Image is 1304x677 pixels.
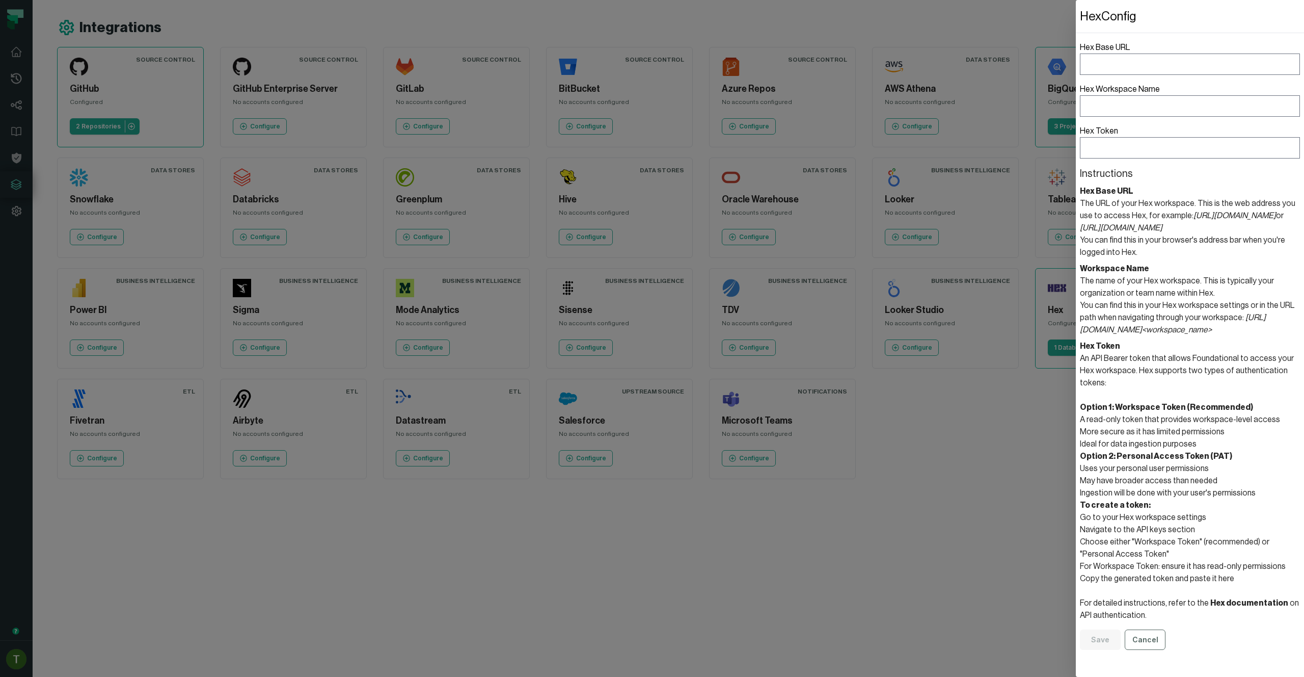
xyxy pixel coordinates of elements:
[1080,125,1300,159] label: Hex Token
[1080,167,1300,181] header: Instructions
[1080,524,1300,536] li: Navigate to the API keys section
[1080,340,1300,621] section: An API Bearer token that allows Foundational to access your Hex workspace. Hex supports two types...
[1080,438,1300,450] li: Ideal for data ingestion purposes
[1080,263,1300,275] header: Workspace Name
[1080,83,1300,117] label: Hex Workspace Name
[1080,185,1300,258] section: The URL of your Hex workspace. This is the web address you use to access Hex, for example: or You...
[1080,452,1233,460] strong: Option 2: Personal Access Token (PAT)
[1080,511,1300,524] li: Go to your Hex workspace settings
[1080,413,1300,426] li: A read-only token that provides workspace-level access
[1080,41,1300,75] label: Hex Base URL
[1080,501,1151,509] strong: To create a token:
[1080,536,1300,560] li: Choose either "Workspace Token" (recommended) or "Personal Access Token"
[1193,212,1276,220] em: [URL][DOMAIN_NAME]
[1080,263,1300,336] section: The name of your Hex workspace. This is typically your organization or team name within Hex. You ...
[1210,599,1288,607] a: Hex documentation
[1080,403,1254,411] strong: Option 1: Workspace Token (Recommended)
[1080,475,1300,487] li: May have broader access than needed
[1080,224,1162,232] em: [URL][DOMAIN_NAME]
[1125,630,1165,650] button: Cancel
[1080,462,1300,475] li: Uses your personal user permissions
[1080,340,1300,352] header: Hex Token
[1080,95,1300,117] input: Hex Workspace Name
[1080,137,1300,159] input: Hex Token
[1080,572,1300,585] li: Copy the generated token and paste it here
[1080,54,1300,75] input: Hex Base URL
[1080,630,1121,650] button: Save
[1080,560,1300,572] li: For Workspace Token: ensure it has read-only permissions
[1080,185,1300,197] header: Hex Base URL
[1080,426,1300,438] li: More secure as it has limited permissions
[1080,487,1300,499] li: Ingestion will be done with your user's permissions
